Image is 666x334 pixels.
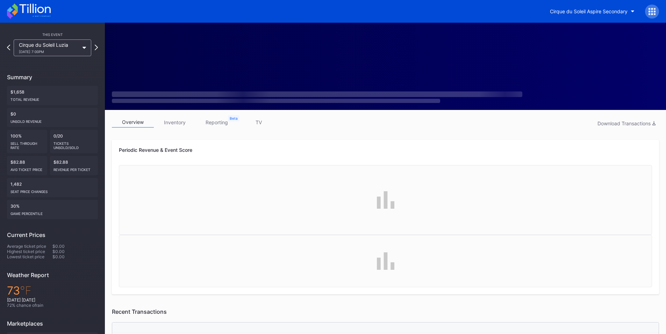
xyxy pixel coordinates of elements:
div: Avg ticket price [10,165,44,172]
div: Revenue per ticket [53,165,95,172]
div: 30% [7,200,98,219]
div: $0 [7,108,98,127]
div: $82.88 [50,156,98,175]
div: Recent Transactions [112,308,659,315]
div: Periodic Revenue & Event Score [119,147,652,153]
div: $82.88 [7,156,47,175]
div: Summary [7,74,98,81]
div: Weather Report [7,272,98,279]
div: Download Transactions [597,120,656,126]
div: 100% [7,130,47,153]
div: [DATE] [DATE] [7,297,98,303]
div: [DATE] 7:00PM [19,50,79,54]
div: $0.00 [52,254,98,259]
div: Tickets Unsold/Sold [53,139,95,150]
a: TV [238,117,280,128]
div: Game percentile [10,209,94,216]
div: $1,658 [7,86,98,105]
div: This Event [7,32,98,37]
a: reporting [196,117,238,128]
div: Sell Through Rate [10,139,44,150]
a: inventory [154,117,196,128]
div: 72 % chance of rain [7,303,98,308]
div: 0/20 [50,130,98,153]
div: Unsold Revenue [10,117,94,124]
span: ℉ [20,284,31,297]
div: 1,482 [7,178,98,197]
div: $0.00 [52,249,98,254]
div: Total Revenue [10,95,94,102]
div: Lowest ticket price [7,254,52,259]
button: Cirque du Soleil Aspire Secondary [545,5,640,18]
div: Average ticket price [7,244,52,249]
div: Current Prices [7,231,98,238]
div: $0.00 [52,244,98,249]
div: Cirque du Soleil Aspire Secondary [550,8,628,14]
div: Highest ticket price [7,249,52,254]
div: seat price changes [10,187,94,194]
div: 73 [7,284,98,297]
a: overview [112,117,154,128]
button: Download Transactions [594,119,659,128]
div: Cirque du Soleil Luzia [19,42,79,54]
div: Marketplaces [7,320,98,327]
